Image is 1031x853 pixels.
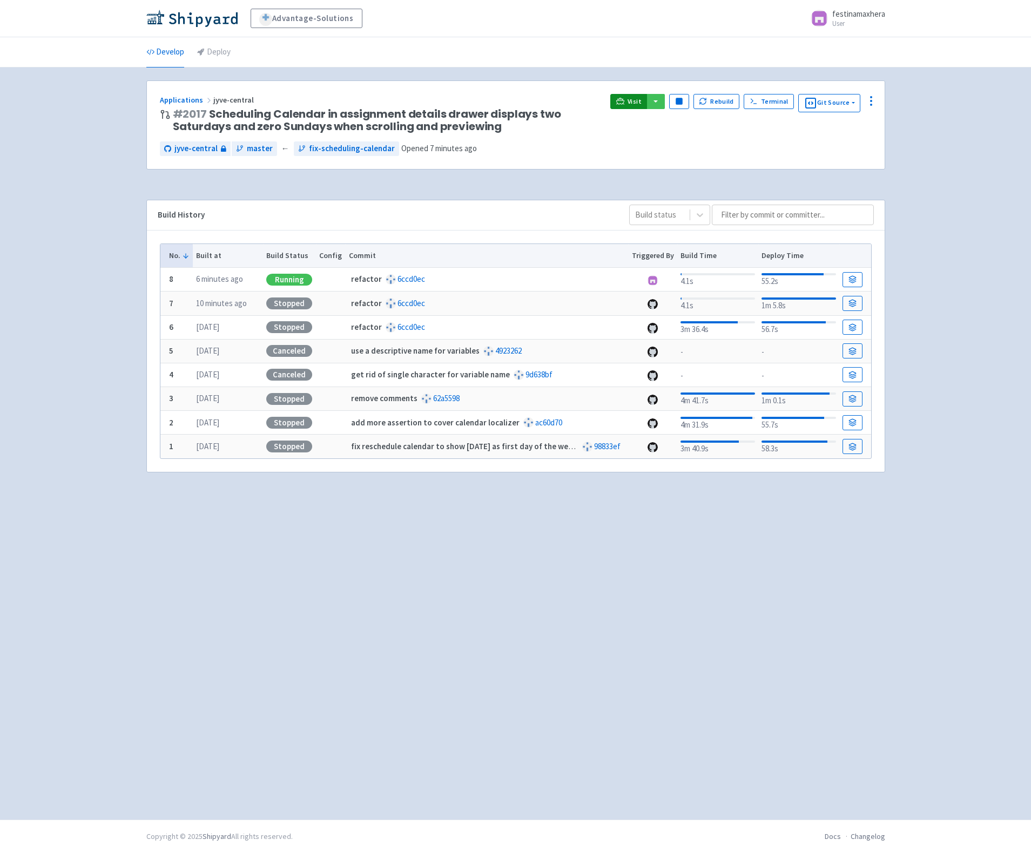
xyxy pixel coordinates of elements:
[843,320,862,335] a: Build Details
[669,94,689,109] button: Pause
[174,143,218,155] span: jyve-central
[213,95,255,105] span: jyve-central
[146,37,184,67] a: Develop
[169,393,173,403] b: 3
[266,417,312,429] div: Stopped
[232,141,277,156] a: master
[397,298,425,308] a: 6ccd0ec
[281,143,289,155] span: ←
[193,244,263,268] th: Built at
[203,831,231,841] a: Shipyard
[196,369,219,380] time: [DATE]
[762,344,835,358] div: -
[843,296,862,311] a: Build Details
[825,831,841,841] a: Docs
[535,417,562,428] a: ac60d70
[680,295,754,312] div: 4.1s
[762,438,835,455] div: 58.3s
[843,367,862,382] a: Build Details
[351,274,382,284] strong: refactor
[351,417,520,428] strong: add more assertion to cover calendar localizer
[851,831,885,841] a: Changelog
[158,209,612,221] div: Build History
[196,298,247,308] time: 10 minutes ago
[351,346,480,356] strong: use a descriptive name for variables
[169,369,173,380] b: 4
[316,244,346,268] th: Config
[762,271,835,288] div: 55.2s
[843,439,862,454] a: Build Details
[251,9,362,28] a: Advantage-Solutions
[263,244,316,268] th: Build Status
[266,345,312,357] div: Canceled
[266,274,312,286] div: Running
[680,438,754,455] div: 3m 40.9s
[266,369,312,381] div: Canceled
[173,108,602,133] span: Scheduling Calendar in assignment details drawer displays two Saturdays and zero Sundays when scr...
[197,37,231,67] a: Deploy
[169,298,173,308] b: 7
[430,143,477,153] time: 7 minutes ago
[843,272,862,287] a: Build Details
[762,295,835,312] div: 1m 5.8s
[266,441,312,452] div: Stopped
[495,346,522,356] a: 4923262
[169,250,190,261] button: No.
[351,322,382,332] strong: refactor
[762,390,835,407] div: 1m 0.1s
[693,94,740,109] button: Rebuild
[351,298,382,308] strong: refactor
[266,297,312,309] div: Stopped
[169,417,173,428] b: 2
[832,20,885,27] small: User
[762,319,835,336] div: 56.7s
[680,415,754,431] div: 4m 31.9s
[196,274,243,284] time: 6 minutes ago
[196,417,219,428] time: [DATE]
[610,94,647,109] a: Visit
[762,415,835,431] div: 55.7s
[266,321,312,333] div: Stopped
[160,95,213,105] a: Applications
[196,322,219,332] time: [DATE]
[247,143,273,155] span: master
[294,141,399,156] a: fix-scheduling-calendar
[196,346,219,356] time: [DATE]
[680,271,754,288] div: 4.1s
[397,322,425,332] a: 6ccd0ec
[680,368,754,382] div: -
[843,415,862,430] a: Build Details
[758,244,839,268] th: Deploy Time
[351,393,417,403] strong: remove comments
[433,393,460,403] a: 62a5598
[345,244,628,268] th: Commit
[401,143,477,153] span: Opened
[525,369,552,380] a: 9d638bf
[169,441,173,451] b: 1
[196,393,219,403] time: [DATE]
[160,141,231,156] a: jyve-central
[196,441,219,451] time: [DATE]
[146,831,293,842] div: Copyright © 2025 All rights reserved.
[804,10,885,27] a: festinamaxhera User
[628,97,642,106] span: Visit
[169,274,173,284] b: 8
[628,244,677,268] th: Triggered By
[744,94,794,109] a: Terminal
[594,441,621,451] a: 98833ef
[351,369,510,380] strong: get rid of single character for variable name
[680,390,754,407] div: 4m 41.7s
[680,319,754,336] div: 3m 36.4s
[680,344,754,358] div: -
[173,106,207,121] a: #2017
[309,143,395,155] span: fix-scheduling-calendar
[677,244,758,268] th: Build Time
[351,441,719,451] strong: fix reschedule calendar to show [DATE] as first day of the week regardless the month you currentl...
[832,9,885,19] span: festinamaxhera
[843,391,862,407] a: Build Details
[843,343,862,358] a: Build Details
[712,205,874,225] input: Filter by commit or committer...
[169,322,173,332] b: 6
[397,274,425,284] a: 6ccd0ec
[798,94,860,112] button: Git Source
